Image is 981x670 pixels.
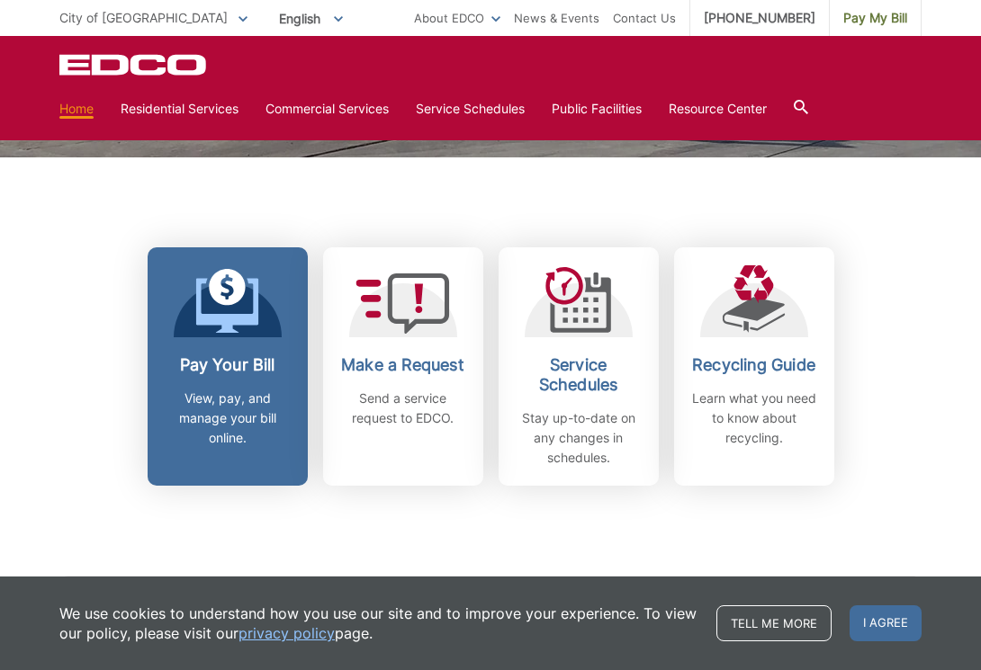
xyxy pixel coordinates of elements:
[843,8,907,28] span: Pay My Bill
[59,603,698,643] p: We use cookies to understand how you use our site and to improve your experience. To view our pol...
[323,247,483,486] a: Make a Request Send a service request to EDCO.
[337,355,470,375] h2: Make a Request
[121,99,238,119] a: Residential Services
[59,99,94,119] a: Home
[148,247,308,486] a: Pay Your Bill View, pay, and manage your bill online.
[613,8,676,28] a: Contact Us
[161,389,294,448] p: View, pay, and manage your bill online.
[238,623,335,643] a: privacy policy
[514,8,599,28] a: News & Events
[552,99,642,119] a: Public Facilities
[265,99,389,119] a: Commercial Services
[161,355,294,375] h2: Pay Your Bill
[669,99,767,119] a: Resource Center
[499,247,659,486] a: Service Schedules Stay up-to-date on any changes in schedules.
[265,4,356,33] span: English
[416,99,525,119] a: Service Schedules
[59,10,228,25] span: City of [GEOGRAPHIC_DATA]
[512,408,645,468] p: Stay up-to-date on any changes in schedules.
[337,389,470,428] p: Send a service request to EDCO.
[414,8,500,28] a: About EDCO
[59,54,209,76] a: EDCD logo. Return to the homepage.
[512,355,645,395] h2: Service Schedules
